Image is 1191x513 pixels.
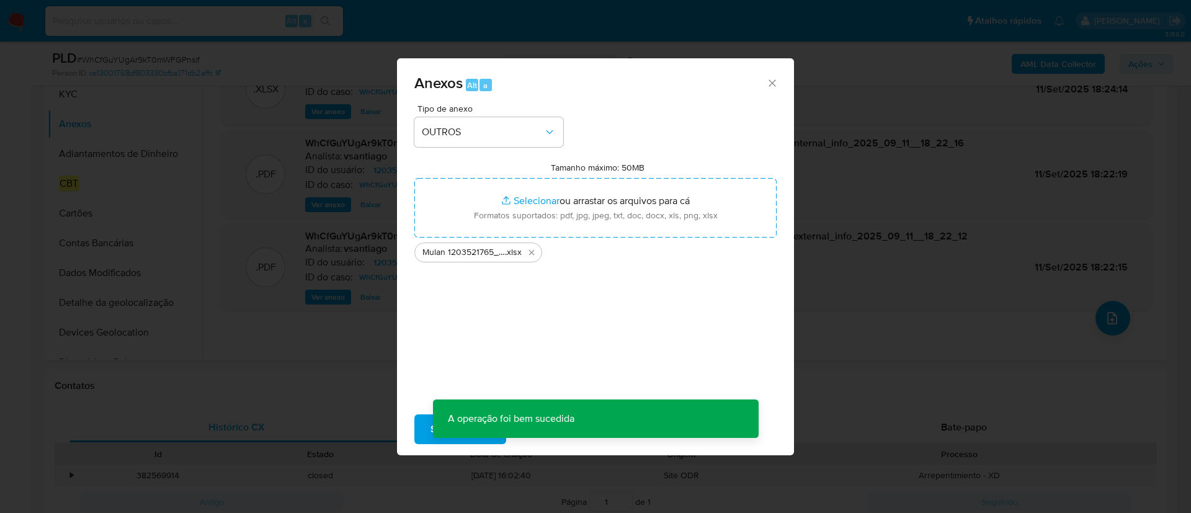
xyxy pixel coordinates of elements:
span: .xlsx [505,246,522,259]
span: a [483,79,488,91]
button: Fechar [766,77,777,88]
ul: Arquivos selecionados [414,238,777,262]
span: Subir arquivo [430,416,490,443]
span: Mulan 1203521765_2025_09_11_14_03_41 [422,246,505,259]
button: Excluir Mulan 1203521765_2025_09_11_14_03_41.xlsx [524,245,539,260]
button: Subir arquivo [414,414,506,444]
label: Tamanho máximo: 50MB [551,162,645,173]
span: OUTROS [422,126,543,138]
button: OUTROS [414,117,563,147]
span: Tipo de anexo [417,104,566,113]
span: Alt [467,79,477,91]
span: Cancelar [527,416,568,443]
p: A operação foi bem sucedida [433,399,589,438]
span: Anexos [414,72,463,94]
